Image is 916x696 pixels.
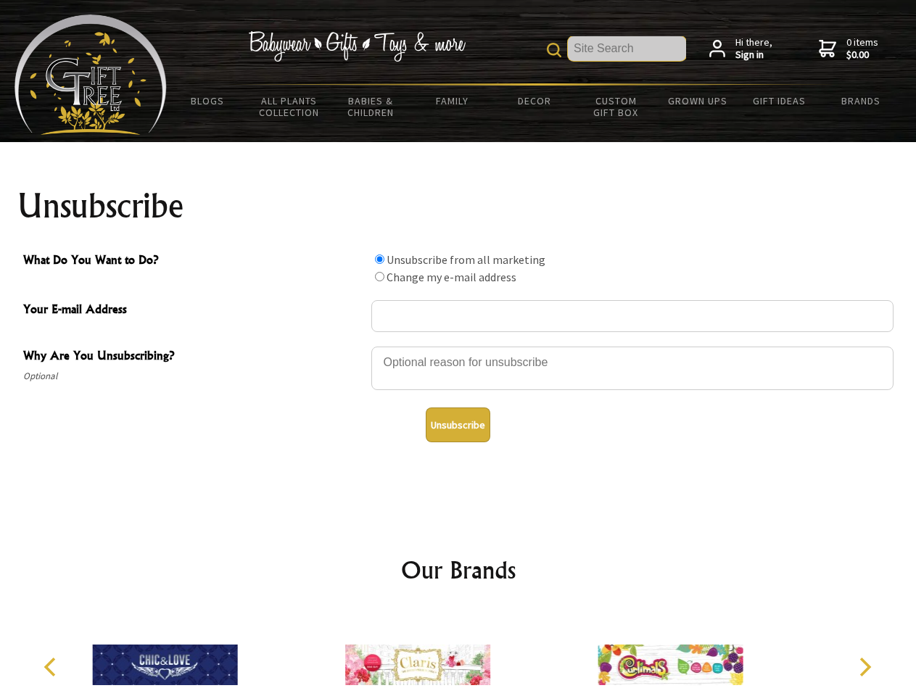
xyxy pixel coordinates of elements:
[17,188,899,223] h1: Unsubscribe
[387,252,545,267] label: Unsubscribe from all marketing
[547,43,561,57] img: product search
[493,86,575,116] a: Decor
[735,36,772,62] span: Hi there,
[29,552,888,587] h2: Our Brands
[846,36,878,62] span: 0 items
[23,347,364,368] span: Why Are You Unsubscribing?
[375,254,384,264] input: What Do You Want to Do?
[36,651,68,683] button: Previous
[426,407,490,442] button: Unsubscribe
[167,86,249,116] a: BLOGS
[387,270,516,284] label: Change my e-mail address
[375,272,384,281] input: What Do You Want to Do?
[846,49,878,62] strong: $0.00
[371,347,894,390] textarea: Why Are You Unsubscribing?
[709,36,772,62] a: Hi there,Sign in
[849,651,880,683] button: Next
[249,86,331,128] a: All Plants Collection
[23,251,364,272] span: What Do You Want to Do?
[820,86,902,116] a: Brands
[819,36,878,62] a: 0 items$0.00
[735,49,772,62] strong: Sign in
[23,300,364,321] span: Your E-mail Address
[23,368,364,385] span: Optional
[248,31,466,62] img: Babywear - Gifts - Toys & more
[412,86,494,116] a: Family
[371,300,894,332] input: Your E-mail Address
[738,86,820,116] a: Gift Ideas
[575,86,657,128] a: Custom Gift Box
[330,86,412,128] a: Babies & Children
[15,14,167,135] img: Babyware - Gifts - Toys and more...
[656,86,738,116] a: Grown Ups
[568,36,686,61] input: Site Search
